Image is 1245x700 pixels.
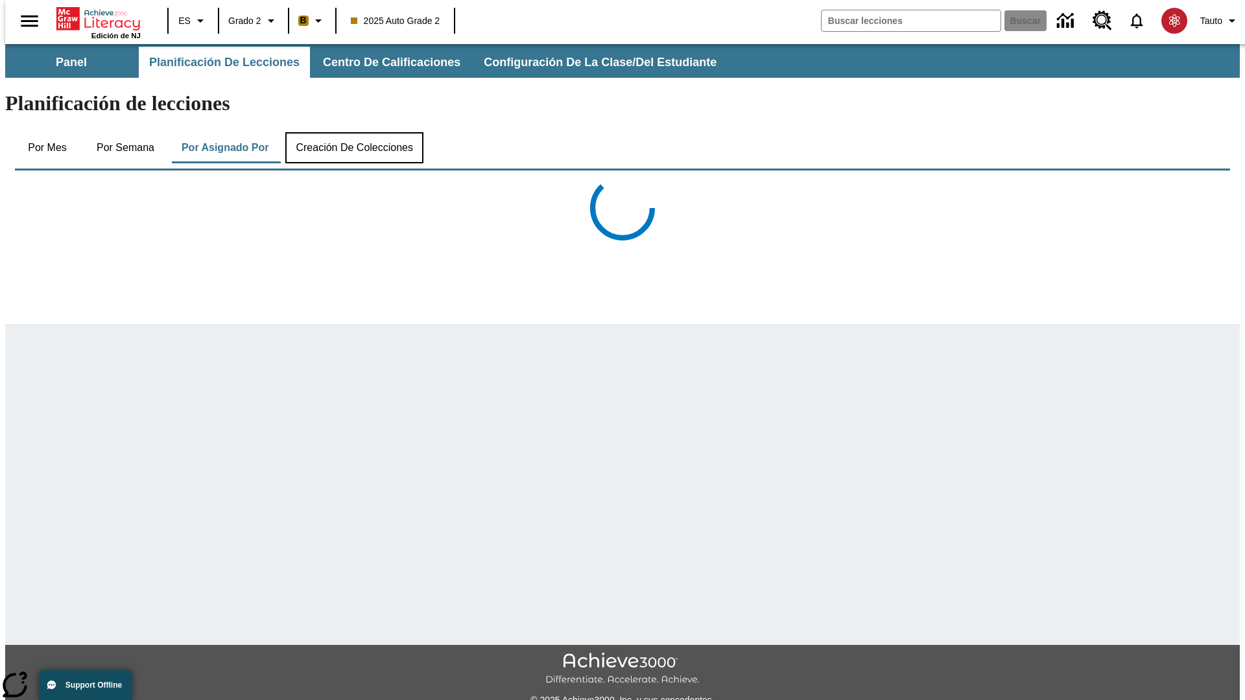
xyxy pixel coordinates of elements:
[15,132,80,163] button: Por mes
[285,132,423,163] button: Creación de colecciones
[91,32,141,40] span: Edición de NJ
[313,47,471,78] button: Centro de calificaciones
[86,132,165,163] button: Por semana
[39,670,132,700] button: Support Offline
[228,14,261,28] span: Grado 2
[1195,9,1245,32] button: Perfil/Configuración
[1049,3,1085,39] a: Centro de información
[5,91,1240,115] h1: Planificación de lecciones
[545,653,700,686] img: Achieve3000 Differentiate Accelerate Achieve
[56,6,141,32] a: Portada
[65,681,122,690] span: Support Offline
[223,9,284,32] button: Grado: Grado 2, Elige un grado
[178,14,191,28] span: ES
[484,55,717,70] span: Configuración de la clase/del estudiante
[293,9,331,32] button: Boost El color de la clase es anaranjado claro. Cambiar el color de la clase.
[10,2,49,40] button: Abrir el menú lateral
[473,47,727,78] button: Configuración de la clase/del estudiante
[1120,4,1154,38] a: Notificaciones
[172,9,214,32] button: Lenguaje: ES, Selecciona un idioma
[56,55,87,70] span: Panel
[171,132,279,163] button: Por asignado por
[6,47,136,78] button: Panel
[351,14,440,28] span: 2025 Auto Grade 2
[5,44,1240,78] div: Subbarra de navegación
[139,47,310,78] button: Planificación de lecciones
[1085,3,1120,38] a: Centro de recursos, Se abrirá en una pestaña nueva.
[56,5,141,40] div: Portada
[1154,4,1195,38] button: Escoja un nuevo avatar
[300,12,307,29] span: B
[323,55,460,70] span: Centro de calificaciones
[149,55,300,70] span: Planificación de lecciones
[5,47,728,78] div: Subbarra de navegación
[1161,8,1187,34] img: avatar image
[822,10,1001,31] input: Buscar campo
[1200,14,1222,28] span: Tauto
